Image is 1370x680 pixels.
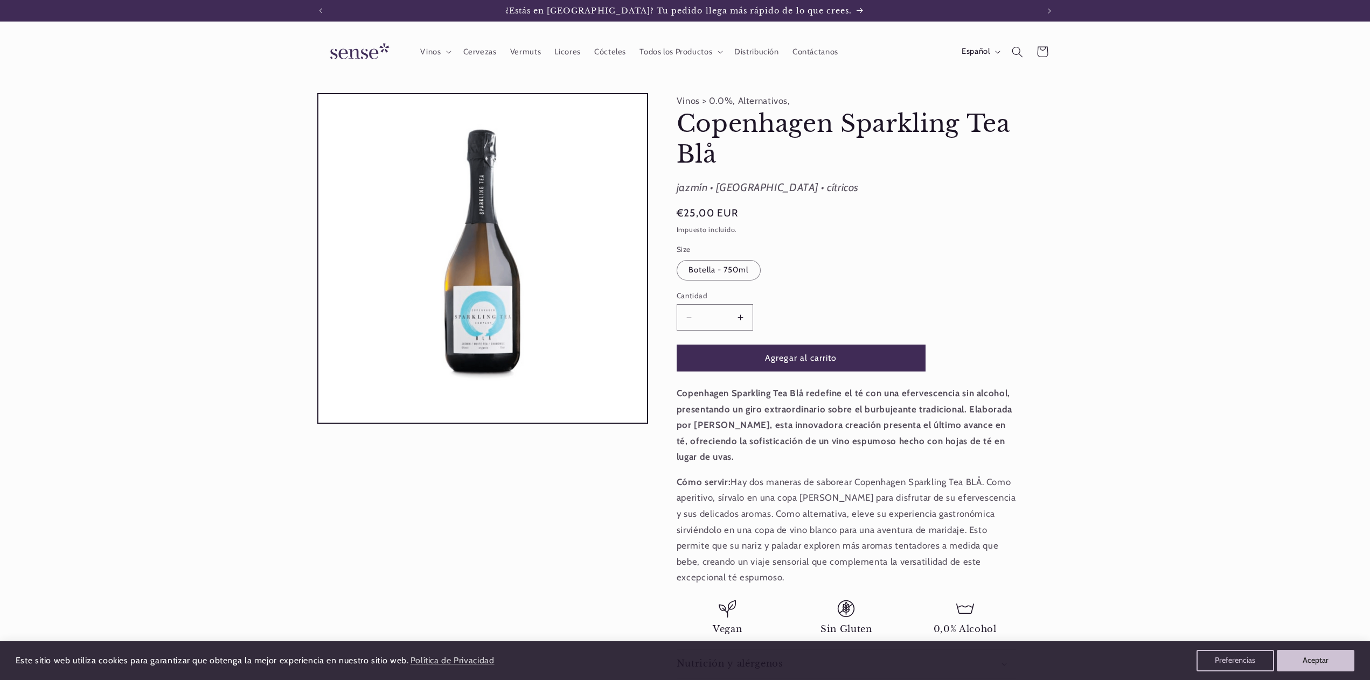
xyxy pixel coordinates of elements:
[505,6,852,16] span: ¿Estás en [GEOGRAPHIC_DATA]? Tu pedido llega más rápido de lo que crees.
[934,623,997,635] span: 0,0% Alcohol
[734,47,779,57] span: Distribución
[677,93,1016,679] product-info: Vinos > 0.0%, Alternativos,
[677,290,926,301] label: Cantidad
[420,47,441,57] span: Vinos
[633,40,728,64] summary: Todos los Productos
[677,260,761,281] label: Botella - 750ml
[792,47,838,57] span: Contáctanos
[414,40,456,64] summary: Vinos
[1277,650,1354,671] button: Aceptar
[677,244,692,255] legend: Size
[955,41,1005,62] button: Español
[713,623,742,635] span: Vegan
[677,345,926,371] button: Agregar al carrito
[313,32,402,72] a: Sense
[456,40,503,64] a: Cervezas
[1197,650,1274,671] button: Preferencias
[548,40,588,64] a: Licores
[962,46,990,58] span: Español
[503,40,548,64] a: Vermuts
[554,47,580,57] span: Licores
[677,206,739,221] span: €25,00 EUR
[639,47,712,57] span: Todos los Productos
[317,37,398,67] img: Sense
[463,47,497,57] span: Cervezas
[677,474,1016,586] p: Hay dos maneras de saborear Copenhagen Sparkling Tea BLÅ. Como aperitivo, sírvalo en una copa [PE...
[728,40,786,64] a: Distribución
[408,651,496,670] a: Política de Privacidad (opens in a new tab)
[594,47,626,57] span: Cócteles
[16,655,409,665] span: Este sitio web utiliza cookies para garantizar que obtenga la mejor experiencia en nuestro sitio ...
[510,47,541,57] span: Vermuts
[677,476,731,487] strong: Cómo servir:
[820,623,872,635] span: Sin Gluten
[1005,39,1030,64] summary: Búsqueda
[317,93,648,424] media-gallery: Visor de la galería
[587,40,632,64] a: Cócteles
[677,178,1016,198] div: jazmín • [GEOGRAPHIC_DATA] • cítricos
[785,40,845,64] a: Contáctanos
[677,109,1016,170] h1: Copenhagen Sparkling Tea Blå
[677,388,1012,462] strong: Copenhagen Sparkling Tea Blå redefine el té con una efervescencia sin alcohol, presentando un gir...
[677,225,1016,236] div: Impuesto incluido.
